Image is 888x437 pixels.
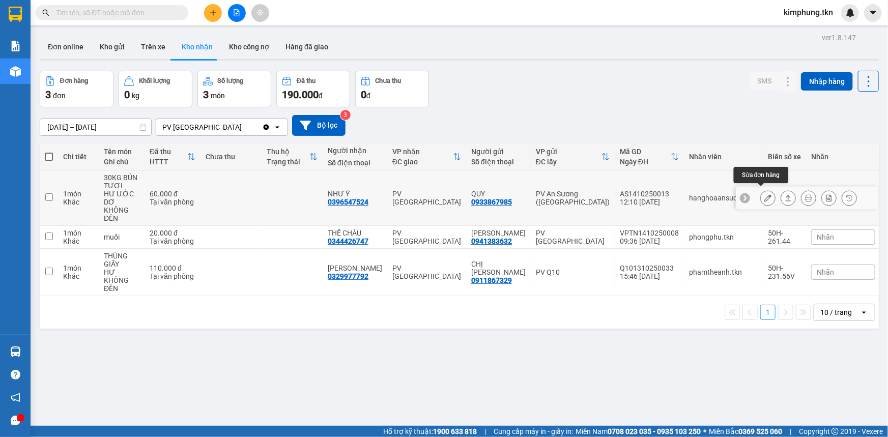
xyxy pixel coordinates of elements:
button: Đơn online [40,35,92,59]
button: Chưa thu0đ [355,71,429,107]
div: Khối lượng [139,77,170,84]
th: Toggle SortBy [615,143,684,170]
div: Thu hộ [267,148,309,156]
button: Trên xe [133,35,174,59]
div: CHÍ LINH [328,264,382,272]
strong: 0369 525 060 [738,427,782,435]
div: CHỊ GIANG [471,260,526,276]
span: 0 [124,89,130,101]
div: 0329977792 [328,272,368,280]
div: 09:36 [DATE] [620,237,679,245]
div: PV An Sương ([GEOGRAPHIC_DATA]) [536,190,610,206]
button: Kho công nợ [221,35,277,59]
div: VPTN1410250008 [620,229,679,237]
div: Chi tiết [63,153,94,161]
span: question-circle [11,370,20,380]
span: plus [210,9,217,16]
th: Toggle SortBy [387,143,466,170]
div: Trạng thái [267,158,309,166]
div: Đơn hàng [60,77,88,84]
div: Nhãn [811,153,875,161]
button: Kho gửi [92,35,133,59]
div: THÙNG GIẤY [104,252,139,268]
div: Tại văn phòng [150,198,195,206]
span: 3 [203,89,209,101]
span: kimphung.tkn [776,6,841,19]
button: Kho nhận [174,35,221,59]
button: aim [251,4,269,22]
strong: 0708 023 035 - 0935 103 250 [608,427,701,435]
div: 1 món [63,264,94,272]
img: solution-icon [10,41,21,51]
svg: open [273,123,281,131]
div: 20.000 đ [150,229,195,237]
img: warehouse-icon [10,66,21,77]
button: Khối lượng0kg [119,71,192,107]
div: Khác [63,272,94,280]
div: PV [GEOGRAPHIC_DATA] [536,229,610,245]
img: warehouse-icon [10,346,21,357]
span: Nhãn [817,233,834,241]
div: Người gửi [471,148,526,156]
div: 0933867985 [471,198,512,206]
button: file-add [228,4,246,22]
span: đ [319,92,323,100]
div: Tên món [104,148,139,156]
div: Số lượng [218,77,244,84]
div: Người nhận [328,147,382,155]
th: Toggle SortBy [262,143,323,170]
strong: 1900 633 818 [433,427,477,435]
div: 0941383632 [471,237,512,245]
div: PV [GEOGRAPHIC_DATA] [392,264,461,280]
input: Selected PV Phước Đông. [243,122,244,132]
div: NHƯ Ý [328,190,382,198]
div: Số điện thoại [471,158,526,166]
div: VP nhận [392,148,453,156]
span: | [790,426,791,437]
div: 1 món [63,190,94,198]
span: message [11,416,20,425]
span: | [484,426,486,437]
button: SMS [749,72,780,90]
div: Khác [63,198,94,206]
div: 0344426747 [328,237,368,245]
div: VP gửi [536,148,601,156]
div: 15:46 [DATE] [620,272,679,280]
div: 0396547524 [328,198,368,206]
div: ver 1.8.147 [822,32,856,43]
span: Miền Bắc [709,426,782,437]
button: Đơn hàng3đơn [40,71,113,107]
svg: open [860,308,868,316]
button: 1 [760,305,776,320]
div: PV [GEOGRAPHIC_DATA] [162,122,242,132]
span: ⚪️ [703,429,706,433]
input: Tìm tên, số ĐT hoặc mã đơn [56,7,176,18]
div: 50H-231.56V [768,264,801,280]
span: kg [132,92,139,100]
div: Chưa thu [206,153,256,161]
th: Toggle SortBy [531,143,615,170]
div: Mã GD [620,148,671,156]
div: ĐC giao [392,158,453,166]
div: Ngày ĐH [620,158,671,166]
div: Đã thu [297,77,316,84]
span: 3 [45,89,51,101]
div: Ghi chú [104,158,139,166]
div: HƯ ƯỚC DƠ KHÔNG ĐỀN [104,190,139,222]
span: file-add [233,9,240,16]
div: PV [GEOGRAPHIC_DATA] [392,229,461,245]
span: Nhãn [817,268,834,276]
div: 0911867329 [471,276,512,284]
button: plus [204,4,222,22]
div: PV [GEOGRAPHIC_DATA] [392,190,461,206]
div: 10 / trang [820,307,852,317]
div: HƯ KHÔNG ĐỀN [104,268,139,293]
sup: 3 [340,110,351,120]
span: aim [256,9,264,16]
img: logo-vxr [9,7,22,22]
div: Nhân viên [689,153,758,161]
span: notification [11,393,20,402]
div: Đã thu [150,148,187,156]
div: Sửa đơn hàng [734,167,788,183]
div: AS1410250013 [620,190,679,198]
